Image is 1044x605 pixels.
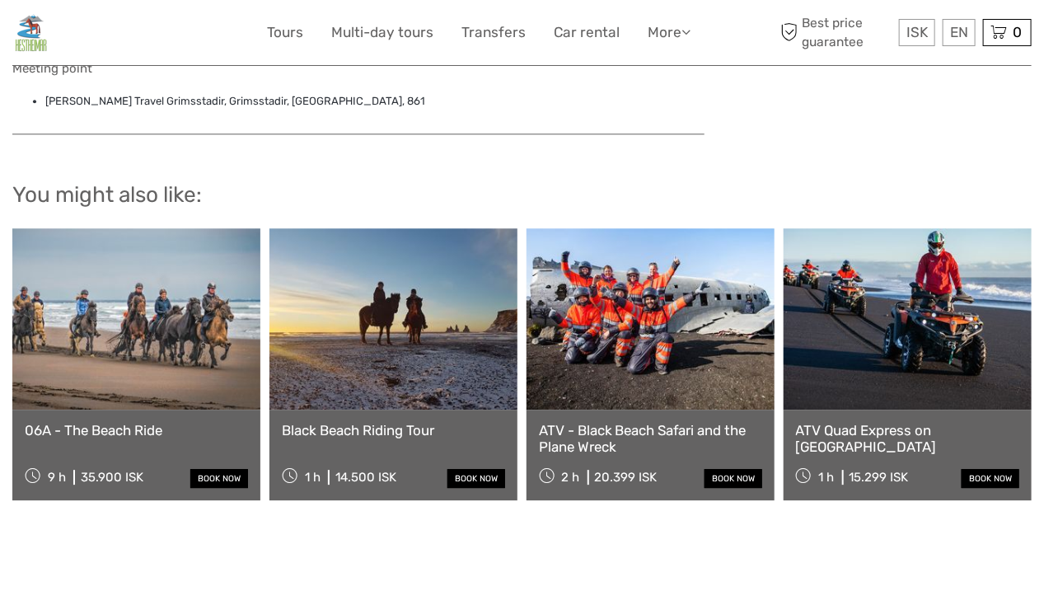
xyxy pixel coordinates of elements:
h2: You might also like: [12,182,1032,209]
div: EN [943,19,976,46]
a: book now [962,469,1019,488]
a: Black Beach Riding Tour [282,422,505,439]
a: book now [705,469,762,488]
span: 9 h [48,470,66,485]
button: Open LiveChat chat widget [190,26,209,45]
li: [PERSON_NAME] Travel Grimsstadir, Grimsstadir, [GEOGRAPHIC_DATA], 861 [45,92,705,110]
span: Best price guarantee [777,14,895,50]
a: book now [447,469,505,488]
a: ATV - Black Beach Safari and the Plane Wreck [539,422,762,456]
a: book now [190,469,248,488]
img: General Info: [12,12,49,53]
a: Car rental [554,21,620,45]
span: 1 h [305,470,321,485]
a: Tours [267,21,303,45]
a: Transfers [461,21,526,45]
h5: Meeting point [12,61,705,76]
p: We're away right now. Please check back later! [23,29,186,42]
span: 2 h [562,470,580,485]
div: 15.299 ISK [850,470,909,485]
div: 14.500 ISK [335,470,396,485]
div: 35.900 ISK [81,470,143,485]
span: ISK [906,24,928,40]
a: 06A - The Beach Ride [25,422,248,439]
a: Multi-day tours [331,21,433,45]
span: 0 [1010,24,1024,40]
a: More [648,21,691,45]
div: 20.399 ISK [595,470,658,485]
span: 1 h [819,470,835,485]
a: ATV Quad Express on [GEOGRAPHIC_DATA] [796,422,1019,456]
